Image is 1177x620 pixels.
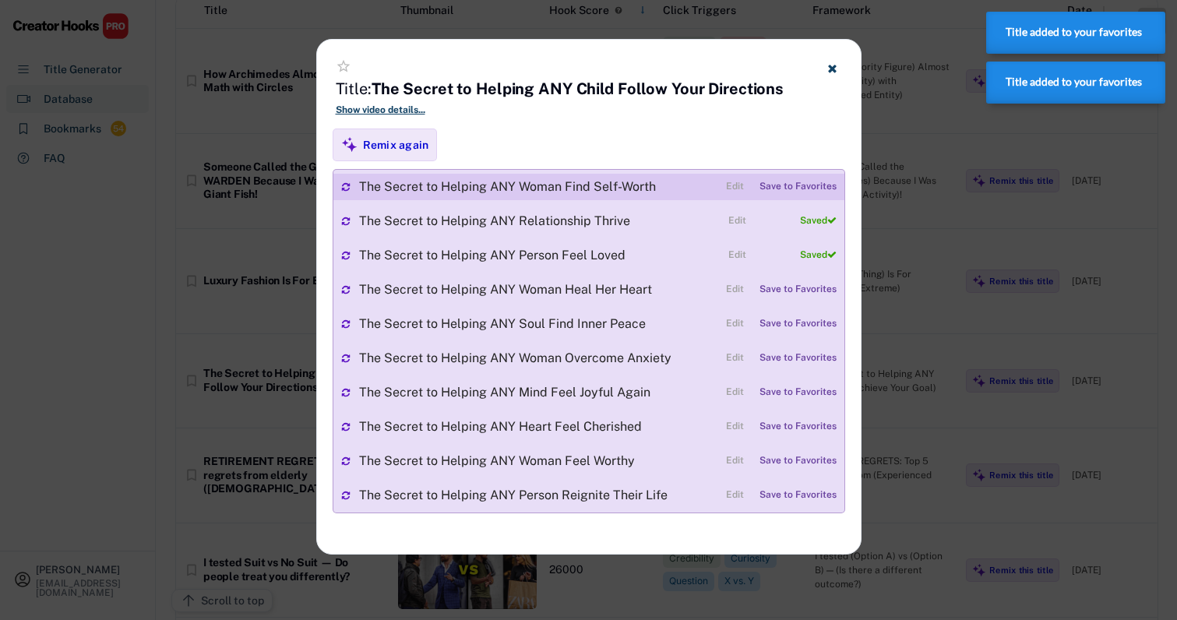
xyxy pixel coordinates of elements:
div: Save to Favorites [759,387,837,398]
div: The Secret to Helping ANY Soul Find Inner Peace [359,318,718,330]
h4: Title: [336,78,784,100]
div: Edit [726,353,744,364]
div: Save to Favorites [759,456,837,467]
div: Edit [728,250,746,261]
strong: Title added to your favorites [1006,76,1142,88]
div: Save to Favorites [759,490,837,501]
div: The Secret to Helping ANY Person Reignite Their Life [359,489,718,502]
div: The Secret to Helping ANY Woman Feel Worthy [359,455,718,467]
div: The Secret to Helping ANY Heart Feel Cherished [359,421,718,433]
div: Edit [726,490,744,501]
div: Edit [726,387,744,398]
div: The Secret to Helping ANY Relationship Thrive [359,215,721,227]
img: MagicMajor%20%28Purple%29.svg [341,136,358,153]
div: Edit [726,284,744,295]
div: Saved [762,216,837,227]
div: The Secret to Helping ANY Woman Heal Her Heart [359,284,718,296]
div: Remix again [363,138,429,152]
div: Save to Favorites [759,319,837,329]
div: Edit [728,216,746,227]
div: Saved [762,250,837,261]
div: The Secret to Helping ANY Woman Overcome Anxiety [359,352,718,365]
div: The Secret to Helping ANY Person Feel Loved [359,249,721,262]
strong: Title added to your favorites [1006,26,1142,38]
div: Save to Favorites [759,421,837,432]
div: Show video details... [336,104,842,117]
div: Edit [726,421,744,432]
div: Edit [726,181,744,192]
div: Save to Favorites [759,181,837,192]
div: Save to Favorites [759,284,837,295]
div: The Secret to Helping ANY Mind Feel Joyful Again [359,386,718,399]
div: The Secret to Helping ANY Woman Find Self-Worth [359,181,718,193]
div: Edit [726,319,744,329]
button: star_border [336,58,351,74]
div: Edit [726,456,744,467]
div: Save to Favorites [759,353,837,364]
strong: The Secret to Helping ANY Child Follow Your Directions [372,79,784,98]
